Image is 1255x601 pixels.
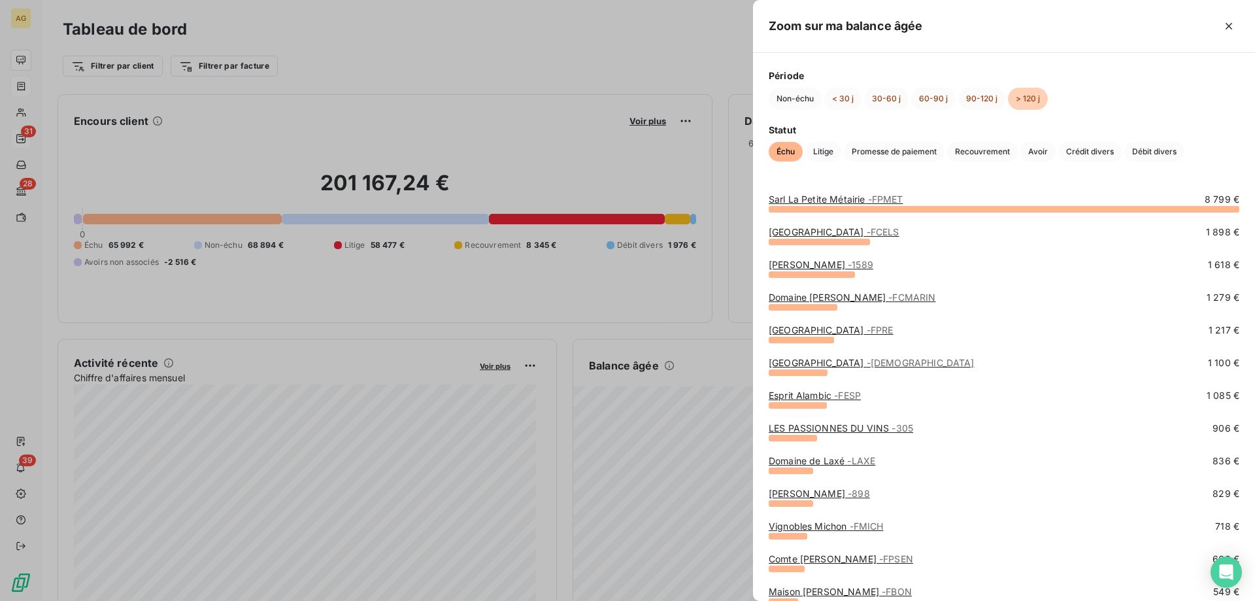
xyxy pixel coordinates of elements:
button: Litige [805,142,841,162]
span: - 305 [892,422,913,434]
span: - FPRE [867,324,894,335]
span: 1 217 € [1209,324,1239,337]
span: - FESP [834,390,861,401]
button: Échu [769,142,803,162]
a: Vignobles Michon [769,521,883,532]
span: - FMICH [850,521,884,532]
button: Avoir [1020,142,1056,162]
button: Crédit divers [1058,142,1122,162]
a: Domaine [PERSON_NAME] [769,292,936,303]
button: Débit divers [1124,142,1184,162]
a: [GEOGRAPHIC_DATA] [769,357,975,368]
span: - FPSEN [879,553,913,564]
button: < 30 j [824,88,862,110]
span: 836 € [1213,455,1239,468]
div: Open Intercom Messenger [1211,557,1242,588]
span: - FCMARIN [888,292,935,303]
span: - FCELS [867,226,899,237]
span: - [DEMOGRAPHIC_DATA] [867,357,975,368]
button: 30-60 j [864,88,909,110]
a: LES PASSIONNES DU VINS [769,422,913,434]
a: Sarl La Petite Métairie [769,194,903,205]
span: 1 279 € [1207,291,1239,304]
span: 549 € [1213,585,1239,598]
a: [GEOGRAPHIC_DATA] [769,324,893,335]
a: [GEOGRAPHIC_DATA] [769,226,899,237]
span: - FPMET [868,194,903,205]
span: - 898 [848,488,870,499]
span: 1 085 € [1207,389,1239,402]
span: - 1589 [848,259,873,270]
a: Esprit Alambic [769,390,861,401]
span: 829 € [1213,487,1239,500]
span: 1 898 € [1206,226,1239,239]
a: Maison [PERSON_NAME] [769,586,912,597]
span: 718 € [1215,520,1239,533]
a: Comte [PERSON_NAME] [769,553,913,564]
a: Domaine de Laxé [769,455,875,466]
button: Non-échu [769,88,822,110]
button: Recouvrement [947,142,1018,162]
span: 1 618 € [1208,258,1239,271]
a: [PERSON_NAME] [769,488,870,499]
span: 8 799 € [1205,193,1239,206]
button: > 120 j [1008,88,1048,110]
span: 668 € [1213,553,1239,566]
h5: Zoom sur ma balance âgée [769,17,923,35]
span: 1 100 € [1208,356,1239,369]
span: 906 € [1213,422,1239,435]
button: 90-120 j [958,88,1005,110]
span: Statut [769,123,1239,137]
span: - FBON [882,586,912,597]
span: - LAXE [847,455,875,466]
a: [PERSON_NAME] [769,259,873,270]
button: Promesse de paiement [844,142,945,162]
button: 60-90 j [911,88,956,110]
span: Période [769,69,1239,82]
